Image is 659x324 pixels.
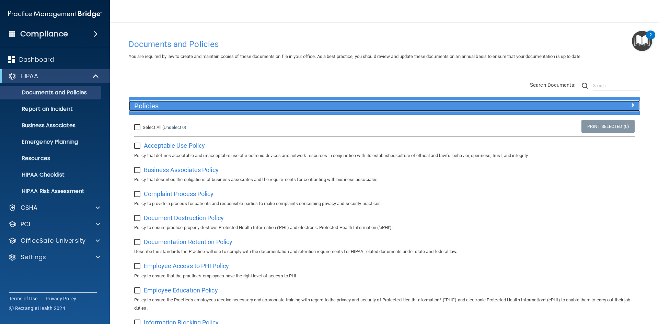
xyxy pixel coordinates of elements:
p: Policy to provide a process for patients and responsible parties to make complaints concerning pr... [134,200,635,208]
a: Terms of Use [9,295,37,302]
p: Policy to ensure practice properly destroys Protected Health Information ('PHI') and electronic P... [134,224,635,232]
input: Search [593,81,640,91]
p: Dashboard [19,56,54,64]
p: Policy to ensure that the practice's employees have the right level of access to PHI. [134,272,635,280]
a: OfficeSafe University [8,237,100,245]
p: Resources [4,155,98,162]
a: Privacy Policy [46,295,77,302]
p: Emergency Planning [4,139,98,145]
input: Select All (Unselect 0) [134,125,142,130]
span: Employee Access to PHI Policy [144,262,229,269]
span: Search Documents: [530,82,576,88]
span: Complaint Process Policy [144,190,213,197]
p: Policy to ensure the Practice's employees receive necessary and appropriate training with regard ... [134,296,635,312]
p: Policy that defines acceptable and unacceptable use of electronic devices and network resources i... [134,152,635,160]
h5: Policies [134,102,507,110]
span: Ⓒ Rectangle Health 2024 [9,305,65,312]
button: Open Resource Center, 2 new notifications [632,31,652,51]
span: Documentation Retention Policy [144,238,232,245]
img: ic-search.3b580494.png [582,83,588,89]
p: OSHA [21,204,38,212]
span: Employee Education Policy [144,287,218,294]
p: HIPAA Risk Assessment [4,188,98,195]
a: (Unselect 0) [162,125,186,130]
a: Settings [8,253,100,261]
span: You are required by law to create and maintain copies of these documents on file in your office. ... [129,54,581,59]
h4: Compliance [20,29,68,39]
p: Settings [21,253,46,261]
p: Business Associates [4,122,98,129]
a: HIPAA [8,72,100,80]
p: HIPAA Checklist [4,171,98,178]
h4: Documents and Policies [129,40,640,49]
a: OSHA [8,204,100,212]
span: Select All [143,125,161,130]
img: dashboard.aa5b2476.svg [8,56,15,63]
a: PCI [8,220,100,228]
p: Policy that describes the obligations of business associates and the requirements for contracting... [134,176,635,184]
span: Acceptable Use Policy [144,142,205,149]
span: Document Destruction Policy [144,214,224,221]
p: Report an Incident [4,106,98,112]
a: Print Selected (0) [581,120,635,133]
a: Policies [134,100,635,111]
img: PMB logo [8,7,102,21]
p: Documents and Policies [4,89,98,96]
p: Describe the standards the Practice will use to comply with the documentation and retention requi... [134,248,635,256]
div: 2 [649,35,652,44]
span: Business Associates Policy [144,166,219,173]
p: HIPAA [21,72,38,80]
p: OfficeSafe University [21,237,85,245]
p: PCI [21,220,30,228]
a: Dashboard [8,56,100,64]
